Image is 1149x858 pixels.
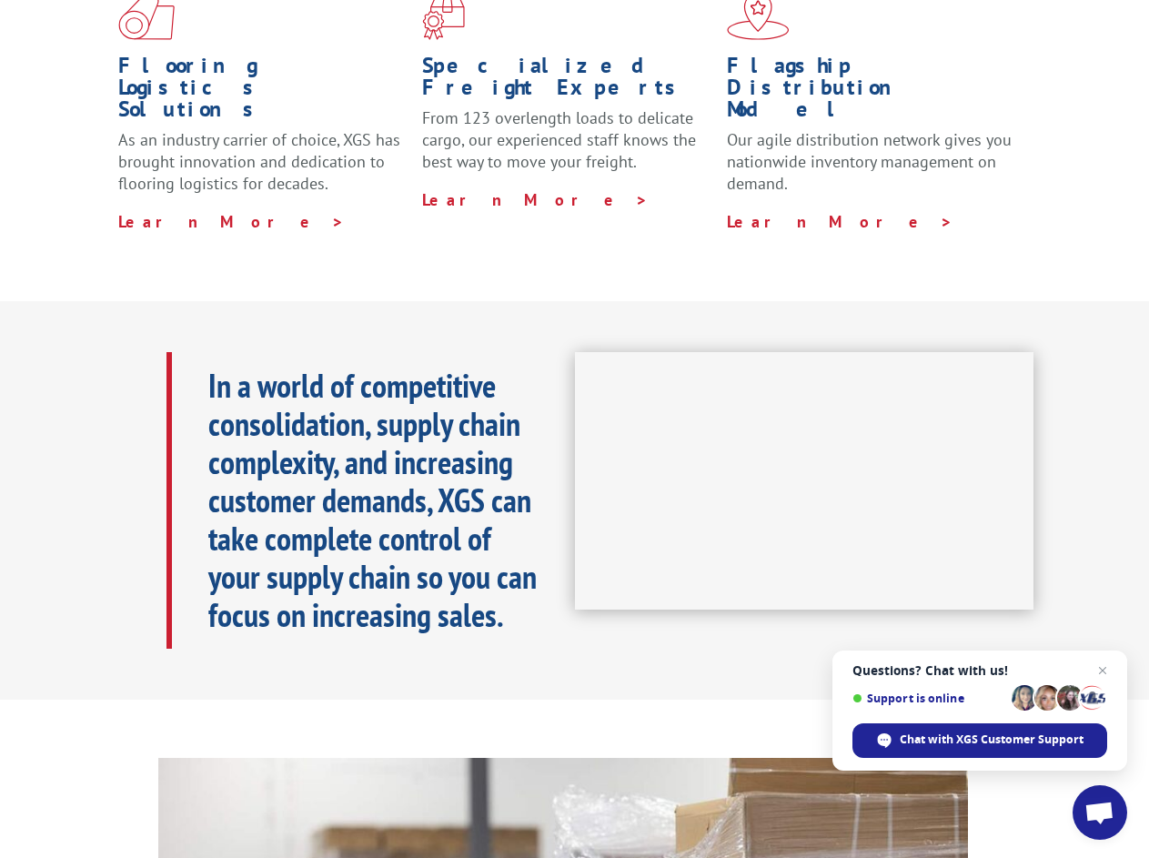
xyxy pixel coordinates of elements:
[118,55,408,129] h1: Flooring Logistics Solutions
[852,691,1005,705] span: Support is online
[118,211,345,232] a: Learn More >
[118,129,400,194] span: As an industry carrier of choice, XGS has brought innovation and dedication to flooring logistics...
[422,189,649,210] a: Learn More >
[575,352,1034,611] iframe: XGS Logistics Solutions
[852,663,1107,678] span: Questions? Chat with us!
[727,55,1017,129] h1: Flagship Distribution Model
[422,107,712,188] p: From 123 overlength loads to delicate cargo, our experienced staff knows the best way to move you...
[900,732,1083,748] span: Chat with XGS Customer Support
[852,723,1107,758] span: Chat with XGS Customer Support
[727,129,1012,194] span: Our agile distribution network gives you nationwide inventory management on demand.
[208,364,537,636] b: In a world of competitive consolidation, supply chain complexity, and increasing customer demands...
[727,211,953,232] a: Learn More >
[422,55,712,107] h1: Specialized Freight Experts
[1073,785,1127,840] a: Open chat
